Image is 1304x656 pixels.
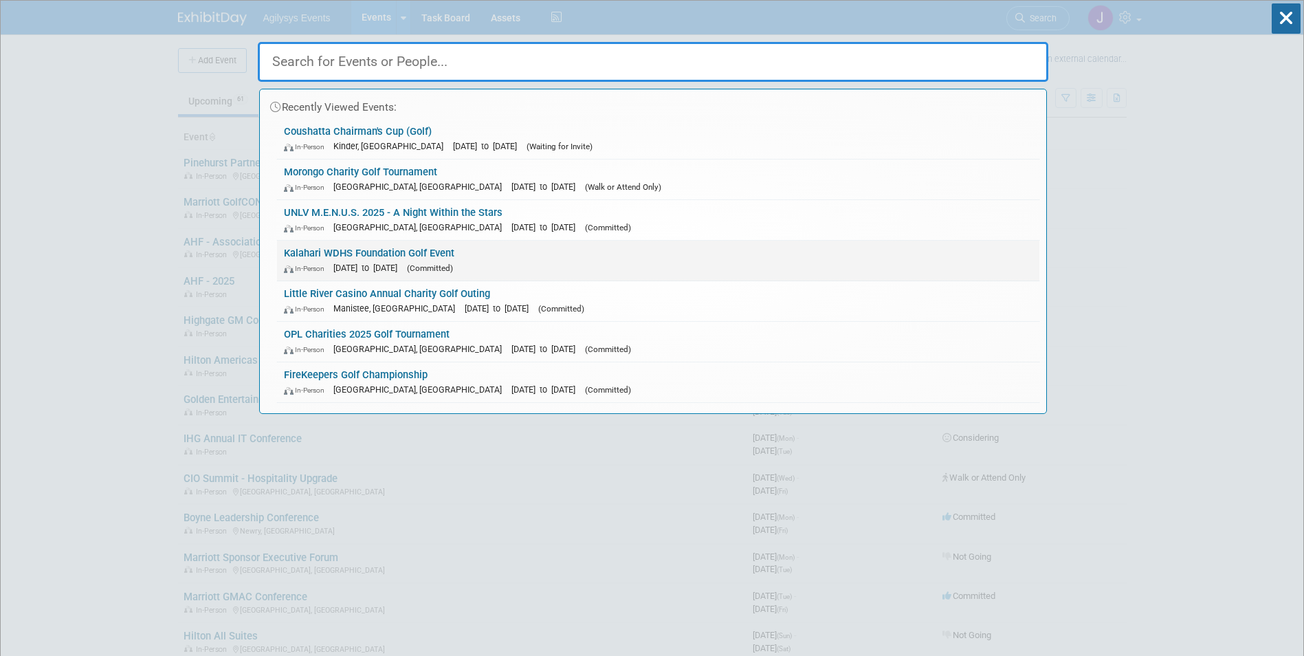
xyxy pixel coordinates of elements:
[277,322,1039,362] a: OPL Charities 2025 Golf Tournament In-Person [GEOGRAPHIC_DATA], [GEOGRAPHIC_DATA] [DATE] to [DATE...
[277,362,1039,402] a: FireKeepers Golf Championship In-Person [GEOGRAPHIC_DATA], [GEOGRAPHIC_DATA] [DATE] to [DATE] (Co...
[284,183,331,192] span: In-Person
[511,222,582,232] span: [DATE] to [DATE]
[585,345,631,354] span: (Committed)
[277,281,1039,321] a: Little River Casino Annual Charity Golf Outing In-Person Manistee, [GEOGRAPHIC_DATA] [DATE] to [D...
[511,182,582,192] span: [DATE] to [DATE]
[277,119,1039,159] a: Coushatta Chairman's Cup (Golf) In-Person Kinder, [GEOGRAPHIC_DATA] [DATE] to [DATE] (Waiting for...
[284,223,331,232] span: In-Person
[333,263,404,273] span: [DATE] to [DATE]
[511,344,582,354] span: [DATE] to [DATE]
[585,182,661,192] span: (Walk or Attend Only)
[453,141,524,151] span: [DATE] to [DATE]
[284,345,331,354] span: In-Person
[333,384,509,395] span: [GEOGRAPHIC_DATA], [GEOGRAPHIC_DATA]
[511,384,582,395] span: [DATE] to [DATE]
[585,223,631,232] span: (Committed)
[284,264,331,273] span: In-Person
[333,182,509,192] span: [GEOGRAPHIC_DATA], [GEOGRAPHIC_DATA]
[585,385,631,395] span: (Committed)
[407,263,453,273] span: (Committed)
[333,141,450,151] span: Kinder, [GEOGRAPHIC_DATA]
[333,303,462,314] span: Manistee, [GEOGRAPHIC_DATA]
[284,386,331,395] span: In-Person
[333,222,509,232] span: [GEOGRAPHIC_DATA], [GEOGRAPHIC_DATA]
[527,142,593,151] span: (Waiting for Invite)
[465,303,535,314] span: [DATE] to [DATE]
[284,142,331,151] span: In-Person
[333,344,509,354] span: [GEOGRAPHIC_DATA], [GEOGRAPHIC_DATA]
[258,42,1048,82] input: Search for Events or People...
[284,305,331,314] span: In-Person
[538,304,584,314] span: (Committed)
[267,89,1039,119] div: Recently Viewed Events:
[277,241,1039,281] a: Kalahari WDHS Foundation Golf Event In-Person [DATE] to [DATE] (Committed)
[277,160,1039,199] a: Morongo Charity Golf Tournament In-Person [GEOGRAPHIC_DATA], [GEOGRAPHIC_DATA] [DATE] to [DATE] (...
[277,200,1039,240] a: UNLV M.E.N.U.S. 2025 - A Night Within the Stars In-Person [GEOGRAPHIC_DATA], [GEOGRAPHIC_DATA] [D...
